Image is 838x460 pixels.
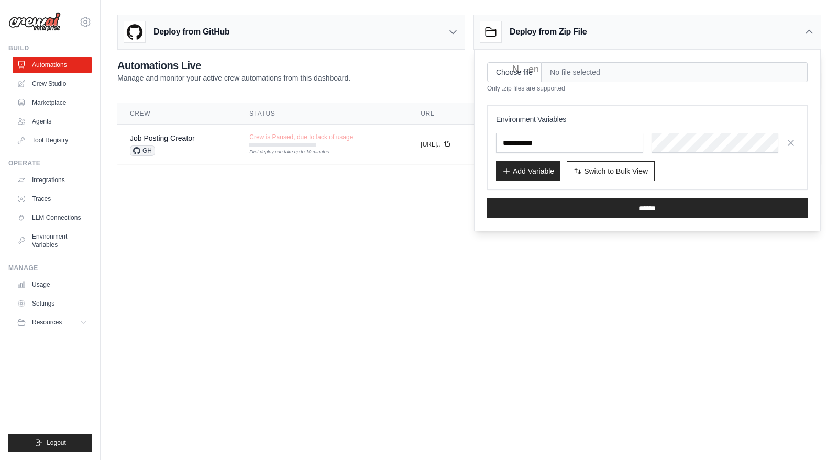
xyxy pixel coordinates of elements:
h3: Deploy from GitHub [153,26,229,38]
button: Switch to Bulk View [567,161,655,181]
p: Only .zip files are supported [487,84,808,93]
span: Resources [32,318,62,327]
a: Tool Registry [13,132,92,149]
a: Integrations [13,172,92,188]
div: First deploy can take up to 10 minutes [249,149,316,156]
th: Status [237,103,408,125]
a: Environment Variables [13,228,92,253]
h2: Automations Live [117,58,350,73]
button: Resources [13,314,92,331]
h3: Deploy from Zip File [510,26,587,38]
span: No file selected [542,62,808,82]
p: Manage and monitor your active crew automations from this dashboard. [117,73,350,83]
div: Build [8,44,92,52]
a: Crew Studio [13,75,92,92]
th: Crew [117,103,237,125]
a: Traces [13,190,92,207]
div: Operate [8,159,92,167]
div: Manage [8,264,92,272]
img: GitHub Logo [124,21,145,42]
h3: Environment Variables [496,114,799,125]
a: Usage [13,276,92,293]
a: Automations [13,57,92,73]
span: Switch to Bulk View [584,166,648,176]
button: Logout [8,434,92,452]
span: Crew is Paused, due to lack of usage [249,133,353,141]
th: URL [408,103,481,125]
input: Choose file [487,62,542,82]
a: Agents [13,113,92,130]
a: LLM Connections [13,209,92,226]
span: GH [130,145,155,156]
a: Marketplace [13,94,92,111]
button: Add Variable [496,161,560,181]
span: Logout [47,439,66,447]
a: Job Posting Creator [130,134,195,142]
a: Settings [13,295,92,312]
img: Logo [8,12,61,32]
